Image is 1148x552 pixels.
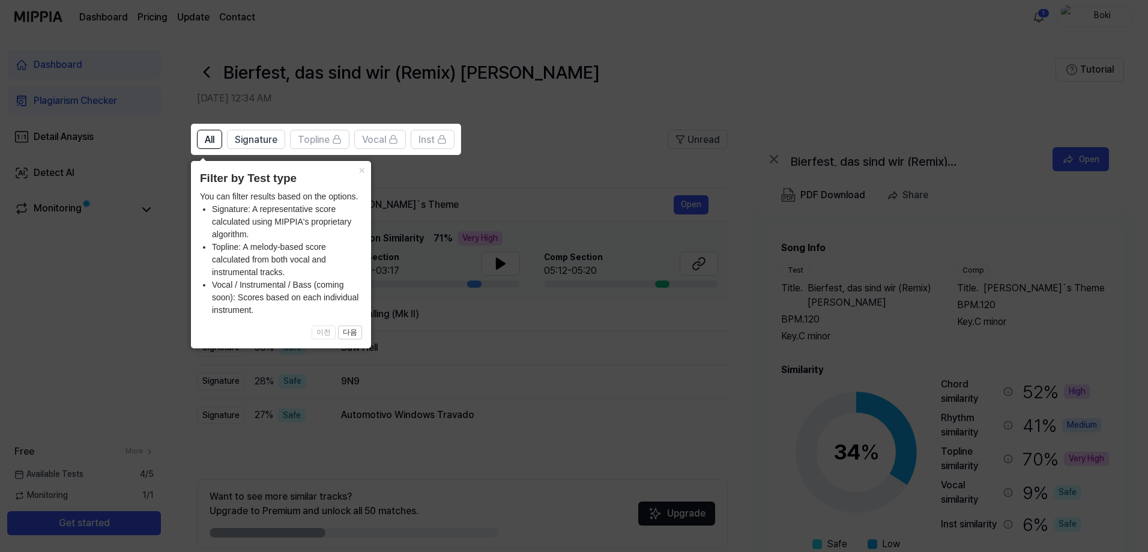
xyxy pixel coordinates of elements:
button: Topline [290,130,349,149]
span: All [205,133,214,147]
button: 다음 [338,326,362,340]
button: All [197,130,222,149]
button: Signature [227,130,285,149]
span: Topline [298,133,330,147]
button: Close [352,161,371,178]
span: Vocal [362,133,386,147]
button: Inst [411,130,455,149]
span: Signature [235,133,277,147]
div: You can filter results based on the options. [200,190,362,317]
li: Vocal / Instrumental / Bass (coming soon): Scores based on each individual instrument. [212,279,362,317]
header: Filter by Test type [200,170,362,187]
li: Signature: A representative score calculated using MIPPIA's proprietary algorithm. [212,203,362,241]
span: Inst [418,133,435,147]
button: Vocal [354,130,406,149]
li: Topline: A melody-based score calculated from both vocal and instrumental tracks. [212,241,362,279]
